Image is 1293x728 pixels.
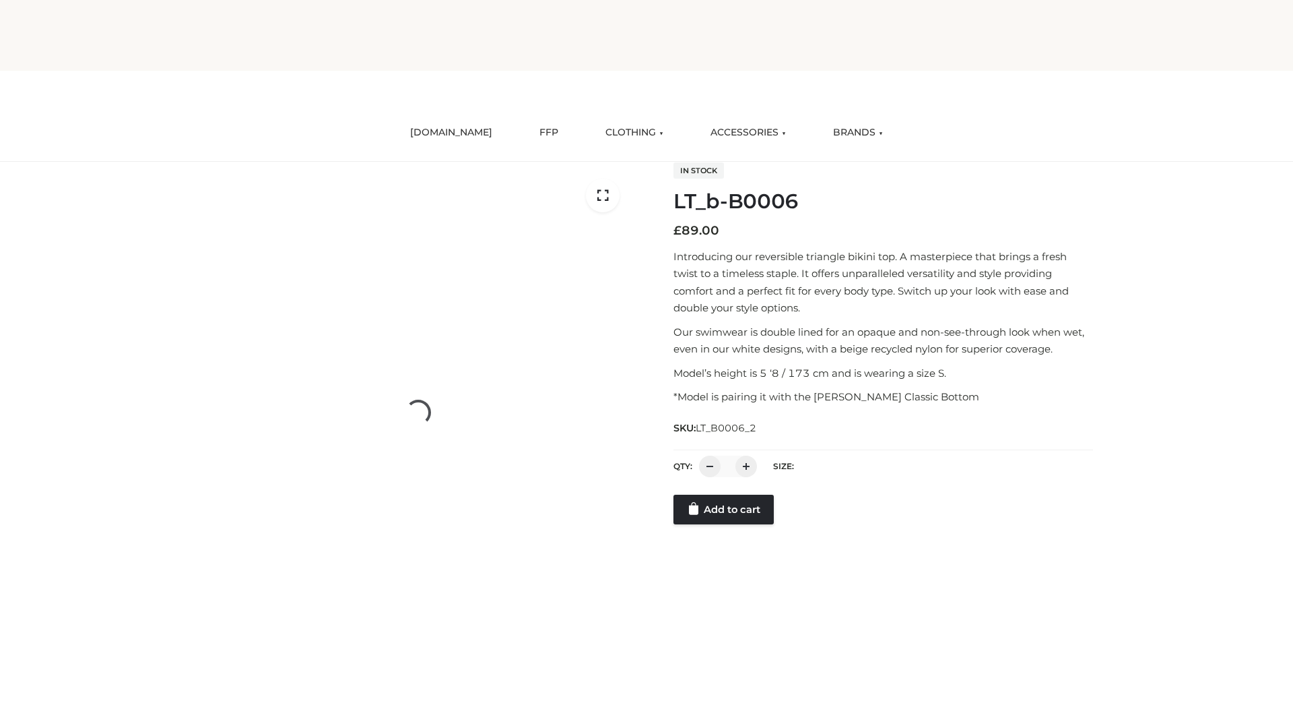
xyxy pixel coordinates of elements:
span: LT_B0006_2 [696,422,756,434]
a: FFP [529,118,568,148]
label: QTY: [673,461,692,471]
p: Model’s height is 5 ‘8 / 173 cm and is wearing a size S. [673,365,1093,382]
a: CLOTHING [595,118,673,148]
p: Introducing our reversible triangle bikini top. A masterpiece that brings a fresh twist to a time... [673,248,1093,317]
span: £ [673,223,682,238]
a: ACCESSORIES [700,118,796,148]
a: [DOMAIN_NAME] [400,118,502,148]
h1: LT_b-B0006 [673,189,1093,214]
p: Our swimwear is double lined for an opaque and non-see-through look when wet, even in our white d... [673,324,1093,358]
a: Add to cart [673,495,774,524]
span: In stock [673,162,724,179]
span: SKU: [673,420,758,436]
bdi: 89.00 [673,223,719,238]
a: BRANDS [823,118,893,148]
p: *Model is pairing it with the [PERSON_NAME] Classic Bottom [673,388,1093,406]
label: Size: [773,461,794,471]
